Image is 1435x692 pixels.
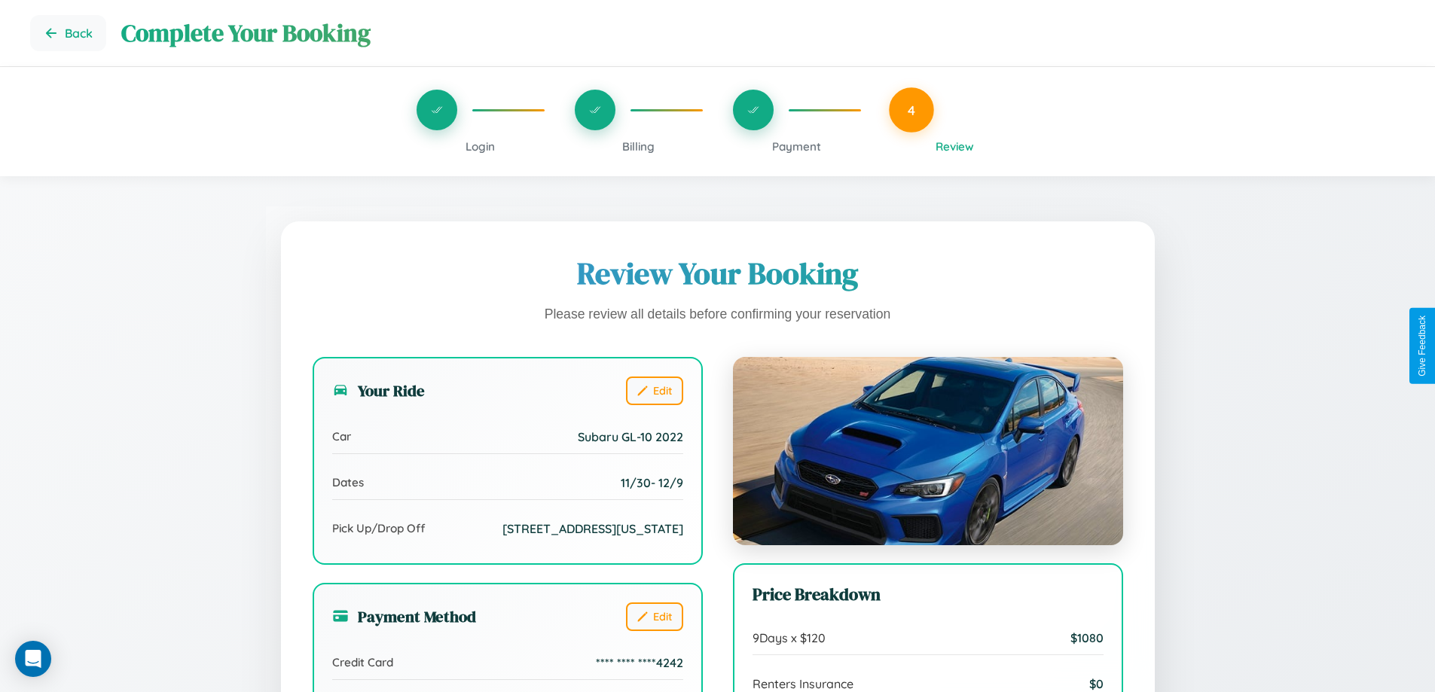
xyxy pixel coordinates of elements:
span: $ 1080 [1070,630,1104,645]
button: Edit [626,376,683,405]
span: Billing [622,139,655,154]
button: Go back [30,15,106,51]
span: Credit Card [332,655,393,669]
h3: Price Breakdown [753,583,1104,606]
span: Dates [332,475,364,489]
span: Pick Up/Drop Off [332,521,426,535]
div: Give Feedback [1417,316,1427,376]
span: Subaru GL-10 2022 [578,429,683,444]
span: [STREET_ADDRESS][US_STATE] [502,521,683,536]
h3: Payment Method [332,605,476,627]
span: Payment [772,139,821,154]
span: Car [332,429,351,444]
span: $ 0 [1089,676,1104,691]
span: 9 Days x $ 120 [753,630,826,645]
span: Review [936,139,974,154]
h1: Complete Your Booking [121,17,1405,50]
span: Login [466,139,495,154]
h1: Review Your Booking [313,253,1123,294]
img: Subaru GL-10 [733,357,1123,545]
h3: Your Ride [332,380,425,401]
span: 4 [908,102,915,118]
button: Edit [626,602,683,631]
span: Renters Insurance [753,676,853,691]
span: 11 / 30 - 12 / 9 [621,475,683,490]
div: Open Intercom Messenger [15,641,51,677]
p: Please review all details before confirming your reservation [313,303,1123,327]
